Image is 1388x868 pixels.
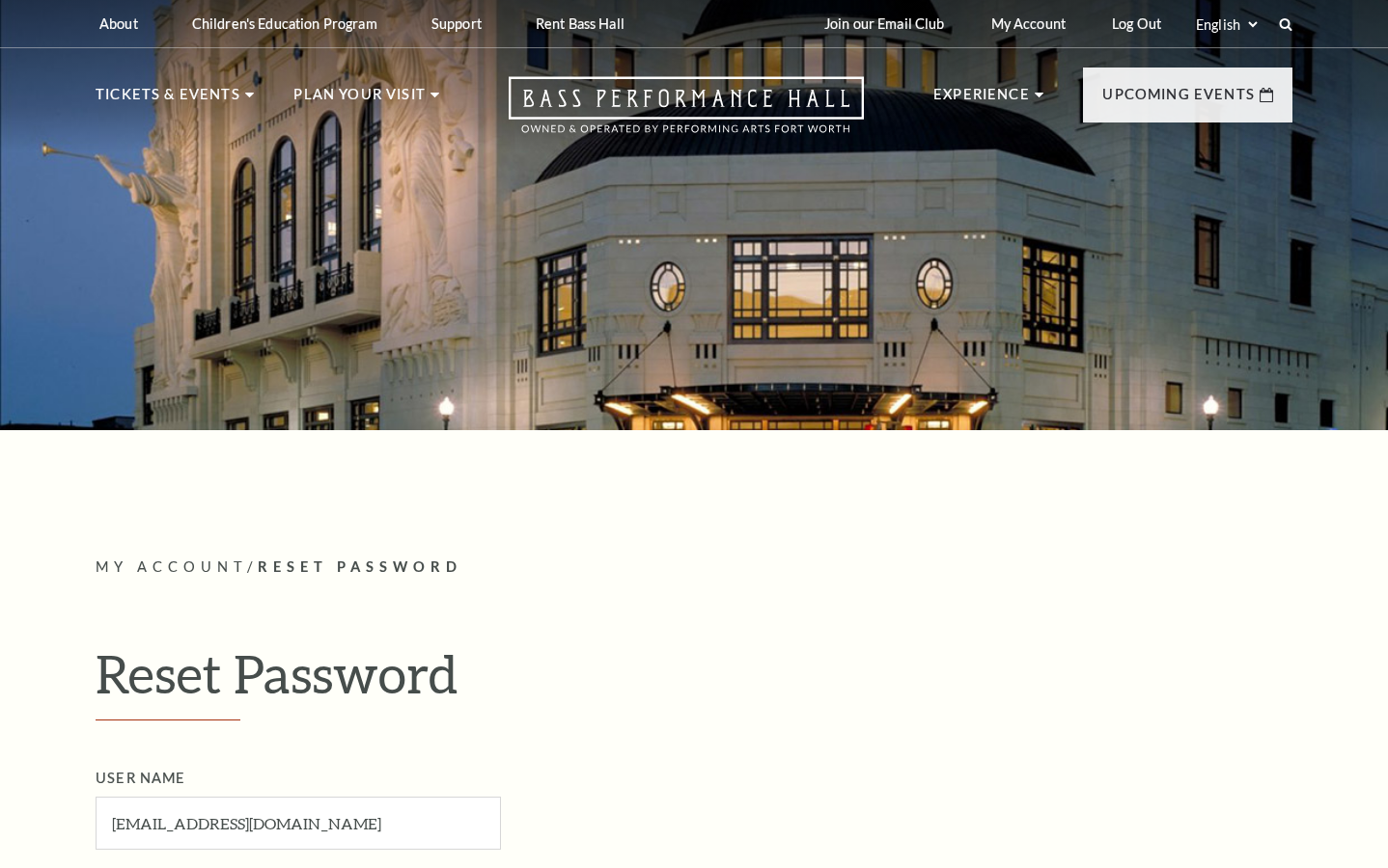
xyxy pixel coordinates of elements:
[258,558,462,575] span: Reset Password
[536,15,625,32] p: Rent Bass Hall
[192,15,377,32] p: Children's Education Program
[1102,83,1255,118] p: Upcoming Events
[933,83,1030,118] p: Experience
[96,83,240,118] p: Tickets & Events
[96,642,1292,721] h1: Reset Password
[293,83,426,118] p: Plan Your Visit
[99,15,138,32] p: About
[96,556,1292,580] p: /
[1192,15,1261,34] select: Select:
[96,558,247,575] span: My Account
[96,767,1334,791] label: User Name
[431,15,482,32] p: Support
